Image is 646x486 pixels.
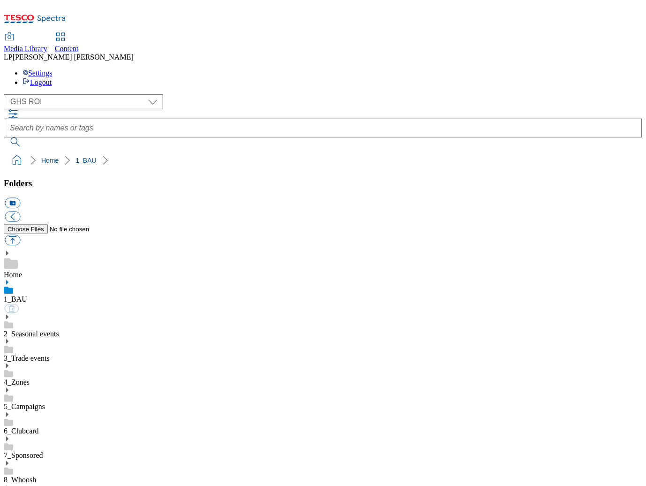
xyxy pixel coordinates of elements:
[9,153,24,168] a: home
[55,45,79,53] span: Content
[23,78,52,86] a: Logout
[4,45,47,53] span: Media Library
[13,53,134,61] span: [PERSON_NAME] [PERSON_NAME]
[4,476,36,484] a: 8_Whoosh
[4,403,45,411] a: 5_Campaigns
[4,271,22,279] a: Home
[4,53,13,61] span: LP
[4,33,47,53] a: Media Library
[23,69,53,77] a: Settings
[4,427,39,435] a: 6_Clubcard
[4,379,30,387] a: 4_Zones
[4,152,642,169] nav: breadcrumb
[41,157,59,164] a: Home
[4,330,59,338] a: 2_Seasonal events
[4,295,27,303] a: 1_BAU
[4,452,43,460] a: 7_Sponsored
[75,157,96,164] a: 1_BAU
[4,354,50,362] a: 3_Trade events
[4,119,642,137] input: Search by names or tags
[55,33,79,53] a: Content
[4,178,642,189] h3: Folders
